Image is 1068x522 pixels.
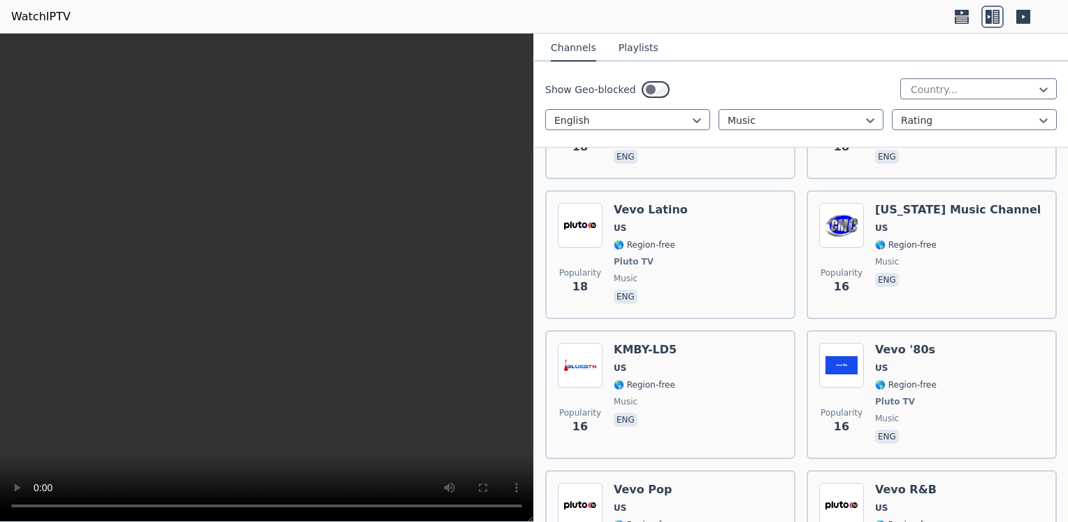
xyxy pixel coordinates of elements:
span: US [875,223,888,234]
span: US [875,362,888,374]
span: 16 [572,418,588,435]
h6: [US_STATE] Music Channel [875,203,1041,217]
span: music [614,273,637,284]
span: music [875,256,899,267]
span: music [875,413,899,424]
h6: Vevo '80s [875,343,937,357]
button: Channels [551,35,596,62]
button: Playlists [619,35,658,62]
p: eng [614,290,637,304]
img: KMBY-LD5 [558,343,602,388]
p: eng [614,150,637,164]
span: Popularity [821,267,863,278]
span: Popularity [821,407,863,418]
span: US [614,223,626,234]
span: 18 [572,278,588,295]
span: Pluto TV [614,256,654,267]
h6: Vevo Pop [614,483,675,497]
span: 🌎 Region-free [875,239,937,251]
p: eng [614,413,637,427]
label: Show Geo-blocked [545,83,636,97]
span: US [614,502,626,514]
h6: Vevo Latino [614,203,688,217]
h6: KMBY-LD5 [614,343,677,357]
span: 16 [834,418,849,435]
span: 🌎 Region-free [614,379,675,390]
img: Vevo Latino [558,203,602,248]
img: California Music Channel [819,203,864,248]
h6: Vevo R&B [875,483,937,497]
p: eng [875,430,899,444]
span: 16 [834,278,849,295]
img: Vevo '80s [819,343,864,388]
span: 🌎 Region-free [614,239,675,251]
span: music [614,396,637,407]
span: 🌎 Region-free [875,379,937,390]
span: US [875,502,888,514]
a: WatchIPTV [11,8,71,25]
p: eng [875,273,899,287]
p: eng [875,150,899,164]
span: US [614,362,626,374]
span: Pluto TV [875,396,915,407]
span: Popularity [559,407,601,418]
span: Popularity [559,267,601,278]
